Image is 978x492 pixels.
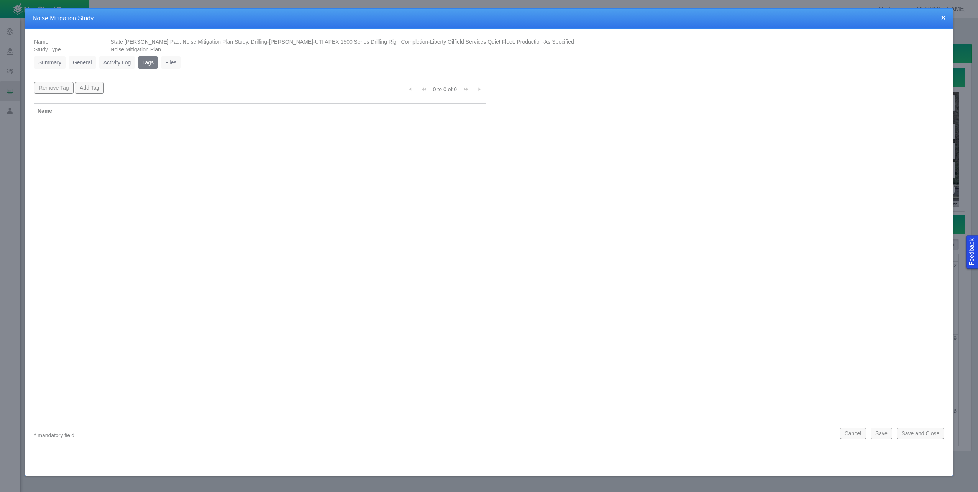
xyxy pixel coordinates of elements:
[941,13,945,21] button: close
[34,39,48,45] span: Name
[33,15,945,23] h4: Noise Mitigation Study
[38,107,482,115] div: Name
[99,56,135,69] a: Activity Log
[871,428,892,439] button: Save
[404,82,486,100] div: Pagination
[138,56,158,69] a: Tags
[110,39,574,45] span: State [PERSON_NAME] Pad, Noise Mitigation Plan Study, Drilling-[PERSON_NAME]-UTI APEX 1500 Series...
[69,56,96,69] a: General
[34,56,66,69] a: Summary
[75,82,104,93] button: Add Tag
[34,82,74,93] button: Remove Tag
[161,56,181,69] a: Files
[34,46,61,52] span: Study Type
[430,85,460,96] div: 0 to 0 of 0
[110,46,161,52] span: Noise Mitigation Plan
[34,431,834,440] p: * mandatory field
[840,428,866,439] button: Cancel
[897,428,944,439] button: Save and Close
[34,103,486,118] th: Name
